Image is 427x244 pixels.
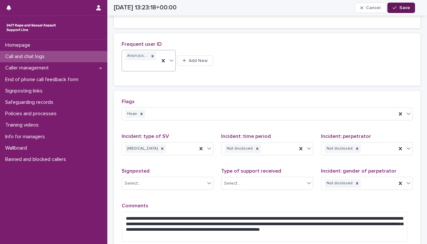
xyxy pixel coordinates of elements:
[3,77,84,83] p: End of phone call feedback form
[3,65,54,71] p: Caller management
[125,52,149,60] div: Anon (sister CSA)
[122,168,150,174] span: Signposted
[125,110,138,118] div: Hoax
[122,134,169,139] span: Incident: type of SV
[221,168,281,174] span: Type of support received
[325,179,354,188] div: Not disclosed
[355,3,386,13] button: Cancel
[321,168,396,174] span: Incident: gender of perpetrator
[366,6,380,10] span: Cancel
[122,42,162,47] span: Frequent user ID
[125,180,141,187] div: Select...
[3,111,62,117] p: Policies and processes
[3,42,35,48] p: Homepage
[3,134,50,140] p: Info for managers
[3,156,71,163] p: Banned and blocked callers
[225,144,254,153] div: Not disclosed
[224,180,240,187] div: Select...
[3,145,32,151] p: Wallboard
[3,88,48,94] p: Signposting links
[189,58,208,63] span: Add New
[3,54,50,60] p: Call and chat logs
[325,144,354,153] div: Not disclosed
[321,134,371,139] span: Incident: perpetrator
[3,122,44,128] p: Training videos
[122,99,135,104] span: Flags
[177,55,213,66] button: Add New
[114,4,177,11] h2: [DATE] 13:23:18+00:00
[5,21,57,34] img: rhQMoQhaT3yELyF149Cw
[399,6,410,10] span: Save
[221,134,271,139] span: Incident: time period
[125,144,159,153] div: [MEDICAL_DATA]
[122,203,148,208] span: Comments
[3,99,59,105] p: Safeguarding records
[387,3,415,13] button: Save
